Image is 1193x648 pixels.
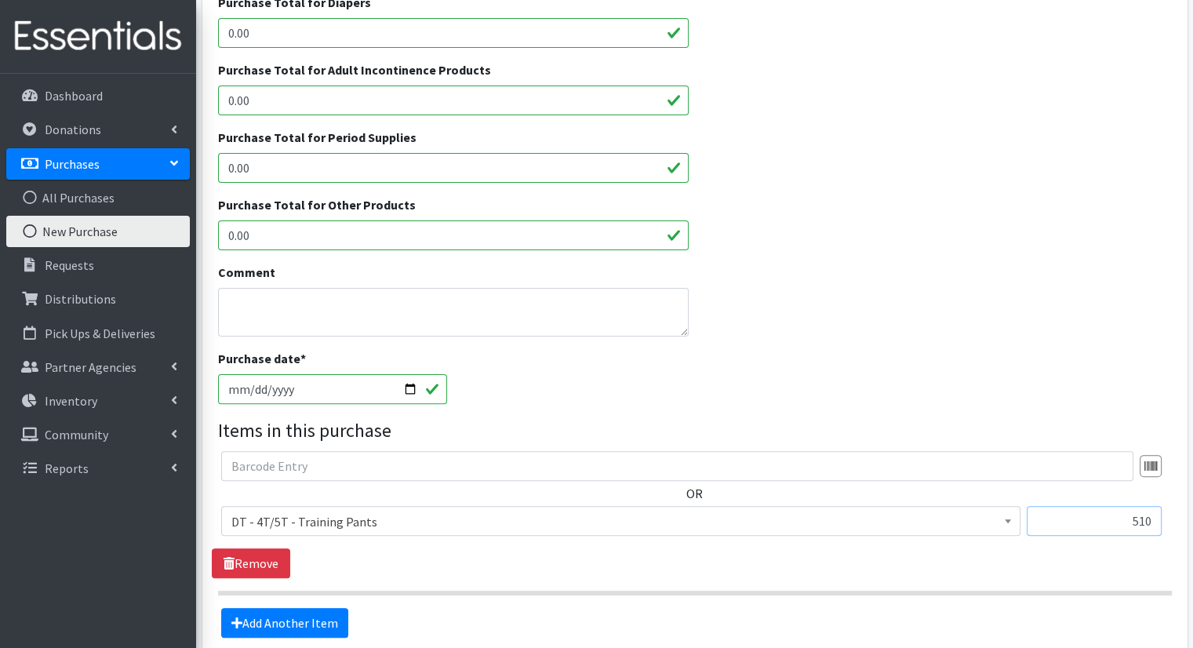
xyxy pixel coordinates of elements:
[45,427,108,442] p: Community
[6,453,190,484] a: Reports
[221,608,348,638] a: Add Another Item
[6,80,190,111] a: Dashboard
[45,461,89,476] p: Reports
[45,393,97,409] p: Inventory
[45,291,116,307] p: Distributions
[6,318,190,349] a: Pick Ups & Deliveries
[1027,506,1162,536] input: Quantity
[6,10,190,63] img: HumanEssentials
[6,351,190,383] a: Partner Agencies
[6,216,190,247] a: New Purchase
[6,182,190,213] a: All Purchases
[218,60,491,79] label: Purchase Total for Adult Incontinence Products
[45,122,101,137] p: Donations
[231,511,1010,533] span: DT - 4T/5T - Training Pants
[45,257,94,273] p: Requests
[218,195,416,214] label: Purchase Total for Other Products
[45,156,100,172] p: Purchases
[6,385,190,417] a: Inventory
[45,88,103,104] p: Dashboard
[218,263,275,282] label: Comment
[221,451,1133,481] input: Barcode Entry
[300,351,306,366] abbr: required
[218,349,306,368] label: Purchase date
[45,359,136,375] p: Partner Agencies
[6,283,190,315] a: Distributions
[6,249,190,281] a: Requests
[212,548,290,578] a: Remove
[218,417,1172,445] legend: Items in this purchase
[6,114,190,145] a: Donations
[6,148,190,180] a: Purchases
[45,326,155,341] p: Pick Ups & Deliveries
[221,506,1020,536] span: DT - 4T/5T - Training Pants
[6,419,190,450] a: Community
[686,484,703,503] label: OR
[218,128,416,147] label: Purchase Total for Period Supplies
